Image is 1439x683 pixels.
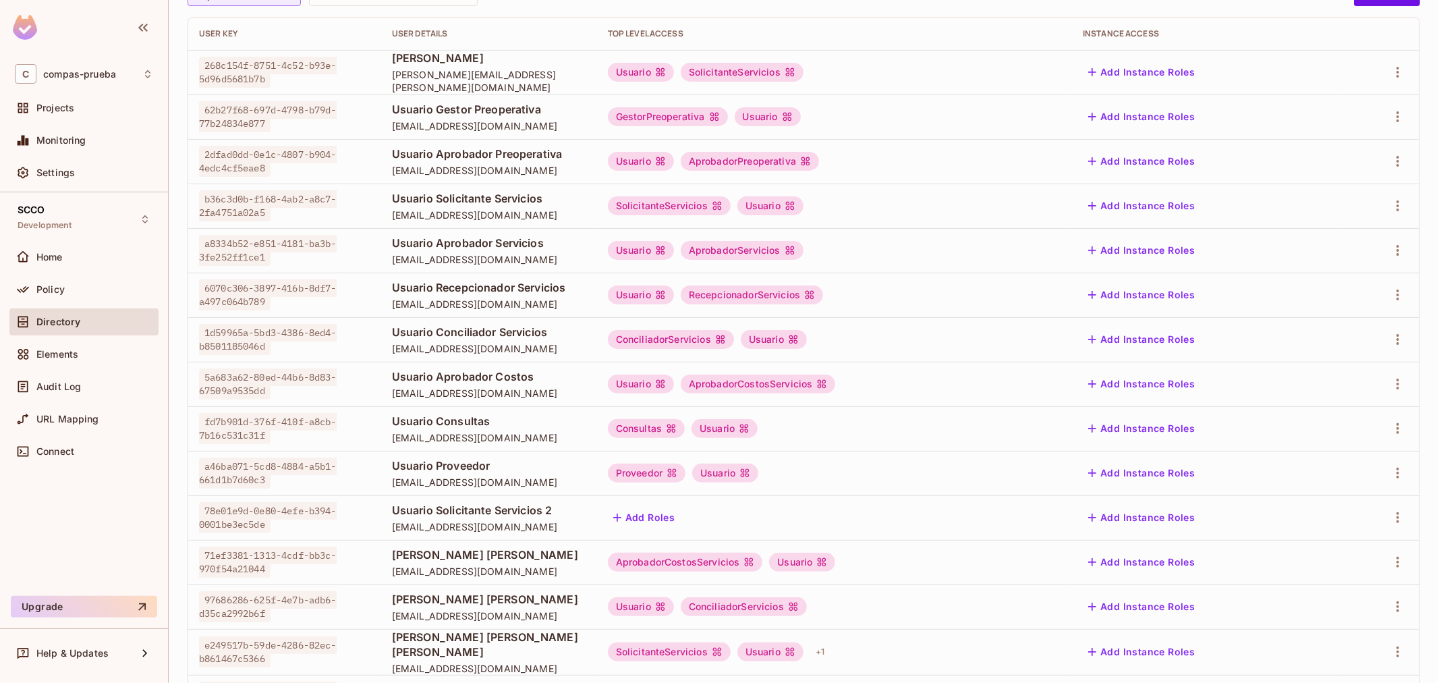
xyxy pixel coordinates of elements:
[1083,329,1200,350] button: Add Instance Roles
[15,64,36,84] span: C
[199,636,337,667] span: e249517b-59de-4286-82ec-b861467c5366
[36,381,81,392] span: Audit Log
[1083,28,1326,39] div: Instance Access
[392,458,586,473] span: Usuario Proveedor
[1083,551,1200,573] button: Add Instance Roles
[199,190,337,221] span: b36c3d0b-f168-4ab2-a8c7-2fa4751a02a5
[608,28,1061,39] div: Top Level Access
[608,597,674,616] div: Usuario
[1083,240,1200,261] button: Add Instance Roles
[608,196,731,215] div: SolicitanteServicios
[608,553,763,572] div: AprobadorCostosServicios
[392,164,586,177] span: [EMAIL_ADDRESS][DOMAIN_NAME]
[199,591,337,622] span: 97686286-625f-4e7b-adb6-d35ca2992b6f
[1083,61,1200,83] button: Add Instance Roles
[199,324,337,355] span: 1d59965a-5bd3-4386-8ed4-b8501185046d
[392,342,586,355] span: [EMAIL_ADDRESS][DOMAIN_NAME]
[392,520,586,533] span: [EMAIL_ADDRESS][DOMAIN_NAME]
[608,330,734,349] div: ConciliadorServicios
[392,592,586,607] span: [PERSON_NAME] [PERSON_NAME]
[1083,596,1200,618] button: Add Instance Roles
[392,236,586,250] span: Usuario Aprobador Servicios
[199,279,337,310] span: 6070c306-3897-416b-8df7-a497c064b789
[1083,507,1200,528] button: Add Instance Roles
[1083,284,1200,306] button: Add Instance Roles
[681,285,823,304] div: RecepcionadorServicios
[36,284,65,295] span: Policy
[681,152,819,171] div: AprobadorPreoperativa
[18,204,45,215] span: SCCO
[608,375,674,393] div: Usuario
[392,119,586,132] span: [EMAIL_ADDRESS][DOMAIN_NAME]
[1083,195,1200,217] button: Add Instance Roles
[392,503,586,518] span: Usuario Solicitante Servicios 2
[392,414,586,429] span: Usuario Consultas
[392,298,586,310] span: [EMAIL_ADDRESS][DOMAIN_NAME]
[36,446,74,457] span: Connect
[608,285,674,304] div: Usuario
[392,565,586,578] span: [EMAIL_ADDRESS][DOMAIN_NAME]
[608,464,685,483] div: Proveedor
[36,317,80,327] span: Directory
[199,235,337,266] span: a8334b52-e851-4181-ba3b-3fe252ff1ce1
[392,630,586,659] span: [PERSON_NAME] [PERSON_NAME] [PERSON_NAME]
[392,68,586,94] span: [PERSON_NAME][EMAIL_ADDRESS][PERSON_NAME][DOMAIN_NAME]
[692,464,758,483] div: Usuario
[392,431,586,444] span: [EMAIL_ADDRESS][DOMAIN_NAME]
[392,547,586,562] span: [PERSON_NAME] [PERSON_NAME]
[392,146,586,161] span: Usuario Aprobador Preoperativa
[681,63,803,82] div: SolicitanteServicios
[43,69,116,80] span: Workspace: compas-prueba
[199,502,337,533] span: 78e01e9d-0e80-4efe-b394-0001be3ec5de
[36,252,63,263] span: Home
[1083,373,1200,395] button: Add Instance Roles
[681,375,836,393] div: AprobadorCostosServicios
[392,102,586,117] span: Usuario Gestor Preoperativa
[608,419,685,438] div: Consultas
[18,220,72,231] span: Development
[199,101,337,132] span: 62b27f68-697d-4798-b79d-77b24834e877
[1083,418,1200,439] button: Add Instance Roles
[392,325,586,339] span: Usuario Conciliador Servicios
[13,15,37,40] img: SReyMgAAAABJRU5ErkJggg==
[608,241,674,260] div: Usuario
[392,51,586,65] span: [PERSON_NAME]
[1083,641,1200,663] button: Add Instance Roles
[199,146,337,177] span: 2dfad0dd-0e1c-4807-b904-4edc4cf5eae8
[692,419,758,438] div: Usuario
[199,28,370,39] div: User Key
[1083,151,1200,172] button: Add Instance Roles
[741,330,807,349] div: Usuario
[1083,462,1200,484] button: Add Instance Roles
[36,135,86,146] span: Monitoring
[392,369,586,384] span: Usuario Aprobador Costos
[681,241,803,260] div: AprobadorServicios
[392,662,586,675] span: [EMAIL_ADDRESS][DOMAIN_NAME]
[737,643,803,661] div: Usuario
[199,458,337,489] span: a46ba071-5cd8-4884-a5b1-661d1b7d60c3
[392,253,586,266] span: [EMAIL_ADDRESS][DOMAIN_NAME]
[392,387,586,400] span: [EMAIL_ADDRESS][DOMAIN_NAME]
[392,609,586,622] span: [EMAIL_ADDRESS][DOMAIN_NAME]
[735,107,801,126] div: Usuario
[608,507,681,528] button: Add Roles
[199,413,337,444] span: fd7b901d-376f-410f-a8cb-7b16c531c31f
[392,191,586,206] span: Usuario Solicitante Servicios
[36,414,99,425] span: URL Mapping
[737,196,803,215] div: Usuario
[36,167,75,178] span: Settings
[608,643,731,661] div: SolicitanteServicios
[36,103,74,113] span: Projects
[199,57,337,88] span: 268c154f-8751-4c52-b93e-5d96d5681b7b
[11,596,157,618] button: Upgrade
[199,547,337,578] span: 71ef3381-1313-4cdf-bb3c-970f54a21044
[608,107,728,126] div: GestorPreoperativa
[36,648,109,659] span: Help & Updates
[608,63,674,82] div: Usuario
[392,28,586,39] div: User Details
[392,280,586,295] span: Usuario Recepcionador Servicios
[810,641,830,663] div: + 1
[36,349,78,360] span: Elements
[1083,106,1200,128] button: Add Instance Roles
[199,368,337,400] span: 5a683a62-80ed-44b6-8d83-67509a9535dd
